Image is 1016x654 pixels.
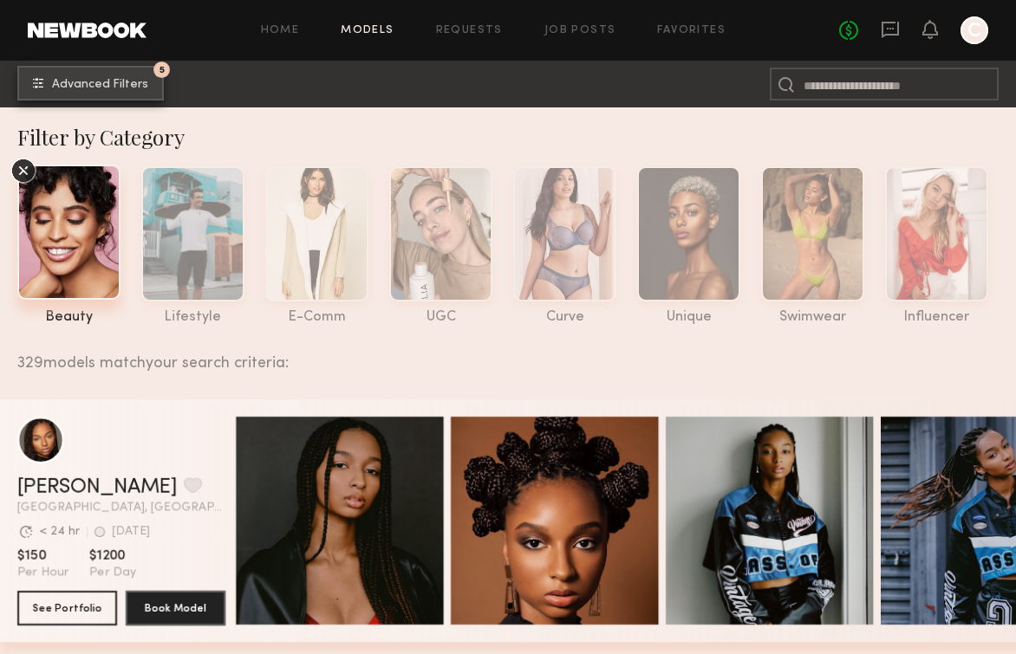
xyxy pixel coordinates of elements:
[17,547,68,565] span: $150
[761,310,864,325] div: swimwear
[17,335,1002,372] div: 329 models match your search criteria:
[126,591,225,625] button: Book Model
[17,502,225,514] span: [GEOGRAPHIC_DATA], [GEOGRAPHIC_DATA]
[17,310,120,325] div: beauty
[637,310,740,325] div: unique
[89,547,136,565] span: $1200
[341,25,394,36] a: Models
[544,25,616,36] a: Job Posts
[141,310,244,325] div: lifestyle
[17,477,177,498] a: [PERSON_NAME]
[436,25,503,36] a: Requests
[17,66,164,100] button: 5Advanced Filters
[961,16,988,44] a: C
[17,123,1016,151] div: Filter by Category
[885,310,988,325] div: influencer
[112,526,150,538] div: [DATE]
[17,591,117,625] button: See Portfolio
[513,310,616,325] div: curve
[39,526,80,538] div: < 24 hr
[265,310,368,325] div: e-comm
[17,565,68,580] span: Per Hour
[261,25,300,36] a: Home
[160,66,165,74] span: 5
[89,565,136,580] span: Per Day
[52,79,148,91] span: Advanced Filters
[389,310,492,325] div: UGC
[657,25,726,36] a: Favorites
